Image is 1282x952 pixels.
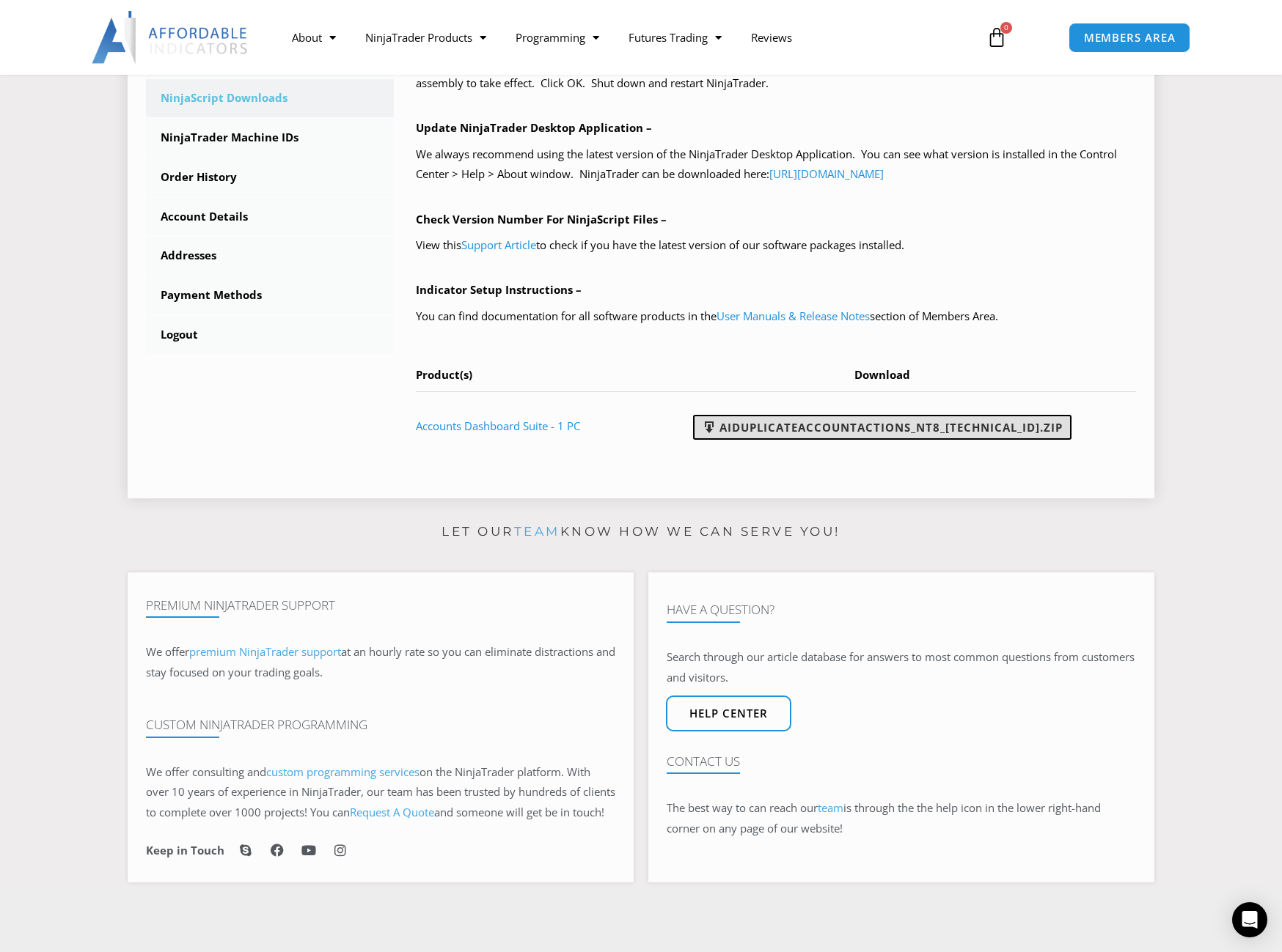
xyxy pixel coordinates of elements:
[501,21,614,54] a: Programming
[146,119,394,157] a: NinjaTrader Machine IDs
[416,144,1137,185] p: We always recommend using the latest version of the NinjaTrader Desktop Application. You can see ...
[146,79,394,117] a: NinjaScript Downloads
[818,800,843,815] a: team
[667,754,1136,769] h4: Contact Us
[461,237,536,252] a: Support Article
[769,166,884,181] a: [URL][DOMAIN_NAME]
[277,21,970,54] nav: Menu
[1069,23,1191,53] a: MEMBERS AREA
[146,276,394,314] a: Payment Methods
[351,21,501,54] a: NinjaTrader Products
[146,764,615,820] span: on the NinjaTrader platform. With over 10 years of experience in NinjaTrader, our team has been t...
[146,644,189,659] span: We offer
[416,235,1137,256] p: View this to check if you have the latest version of our software packages installed.
[1232,902,1267,937] div: Open Intercom Messenger
[146,198,394,236] a: Account Details
[854,367,910,382] span: Download
[614,21,736,54] a: Futures Trading
[277,21,351,54] a: About
[350,805,434,819] a: Request A Quote
[189,644,341,659] a: premium NinjaTrader support
[693,415,1072,440] a: AIDuplicateAccountActions_NT8_[TECHNICAL_ID].zip
[146,764,420,779] span: We offer consulting and
[146,158,394,196] a: Order History
[667,602,1136,617] h4: Have A Question?
[266,764,420,779] a: custom programming services
[416,418,580,433] a: Accounts Dashboard Suite - 1 PC
[964,16,1029,59] a: 0
[667,798,1136,839] p: The best way to can reach our is through the the help icon in the lower right-hand corner on any ...
[92,11,249,64] img: LogoAI | Affordable Indicators – NinjaTrader
[416,282,582,297] b: Indicator Setup Instructions –
[667,647,1136,688] p: Search through our article database for answers to most common questions from customers and visit...
[689,708,768,719] span: Help center
[416,306,1137,327] p: You can find documentation for all software products in the section of Members Area.
[666,695,791,731] a: Help center
[416,120,652,135] b: Update NinjaTrader Desktop Application –
[146,644,615,679] span: at an hourly rate so you can eliminate distractions and stay focused on your trading goals.
[736,21,807,54] a: Reviews
[128,520,1154,544] p: Let our know how we can serve you!
[514,524,560,539] a: team
[146,717,615,732] h4: Custom NinjaTrader Programming
[416,212,667,226] b: Check Version Number For NinjaScript Files –
[1084,32,1176,43] span: MEMBERS AREA
[146,316,394,354] a: Logout
[717,309,870,323] a: User Manuals & Release Notes
[1000,22,1012,34] span: 0
[146,237,394,275] a: Addresses
[416,367,472,382] span: Product(s)
[146,598,615,613] h4: Premium NinjaTrader Support
[146,844,224,857] h6: Keep in Touch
